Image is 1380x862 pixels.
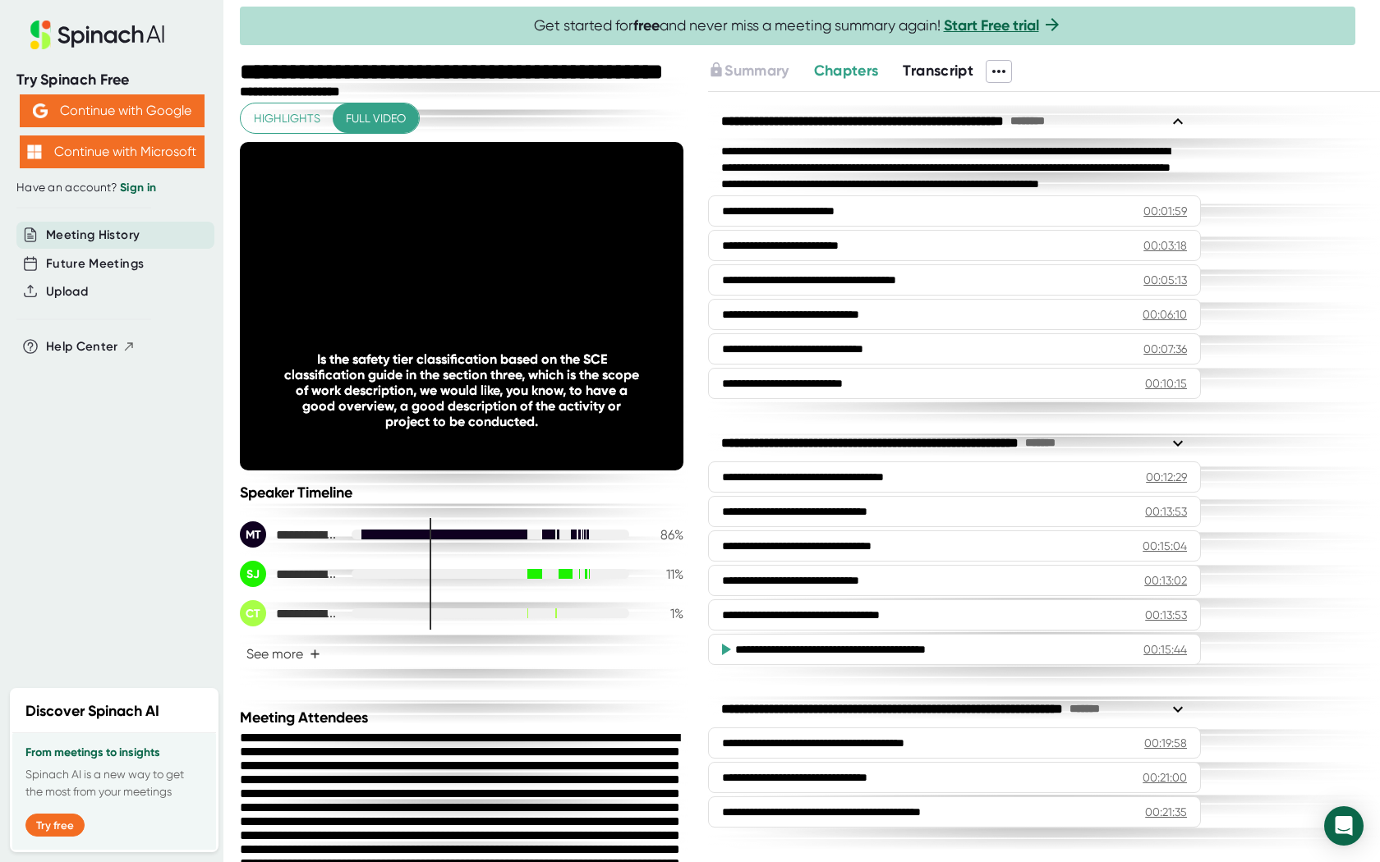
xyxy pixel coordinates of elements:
[20,94,205,127] button: Continue with Google
[1143,237,1187,254] div: 00:03:18
[814,62,879,80] span: Chapters
[1324,806,1364,846] div: Open Intercom Messenger
[1143,203,1187,219] div: 00:01:59
[46,337,118,356] span: Help Center
[1143,538,1187,554] div: 00:15:04
[1145,607,1187,623] div: 00:13:53
[642,527,683,543] div: 86 %
[16,181,207,195] div: Have an account?
[1143,306,1187,323] div: 00:06:10
[708,60,789,82] button: Summary
[33,103,48,118] img: Aehbyd4JwY73AAAAAElFTkSuQmCC
[642,566,683,582] div: 11 %
[903,62,973,80] span: Transcript
[633,16,660,34] b: free
[241,103,333,134] button: Highlights
[333,103,419,134] button: Full video
[240,640,327,668] button: See more+
[310,648,320,661] span: +
[814,60,879,82] button: Chapters
[240,600,338,626] div: Crystal J Tran
[240,521,338,548] div: María C Febre De La Torre
[1145,804,1187,820] div: 00:21:35
[25,700,159,722] h2: Discover Spinach AI
[1143,341,1187,357] div: 00:07:36
[46,282,88,301] button: Upload
[1146,469,1187,485] div: 00:12:29
[240,708,688,727] div: Meeting Attendees
[16,71,207,89] div: Try Spinach Free
[240,521,266,548] div: MT
[240,484,683,502] div: Speaker Timeline
[1144,572,1187,589] div: 00:13:02
[25,814,85,837] button: Try free
[1145,503,1187,520] div: 00:13:53
[254,108,320,129] span: Highlights
[120,181,156,195] a: Sign in
[240,561,338,587] div: Susan K Jacobo
[20,135,205,168] button: Continue with Microsoft
[284,351,639,429] div: Is the safety tier classification based on the SCE classification guide in the section three, whi...
[46,226,140,245] button: Meeting History
[1143,641,1187,658] div: 00:15:44
[724,62,789,80] span: Summary
[240,600,266,626] div: CT
[708,60,813,83] div: Upgrade to access
[944,16,1039,34] a: Start Free trial
[642,606,683,621] div: 1 %
[903,60,973,82] button: Transcript
[240,561,266,587] div: SJ
[534,16,1062,35] span: Get started for and never miss a meeting summary again!
[46,254,144,273] button: Future Meetings
[1143,769,1187,786] div: 00:21:00
[1144,735,1187,751] div: 00:19:58
[1143,272,1187,288] div: 00:05:13
[346,108,406,129] span: Full video
[25,766,203,800] p: Spinach AI is a new way to get the most from your meetings
[1145,375,1187,392] div: 00:10:15
[25,746,203,759] h3: From meetings to insights
[46,337,136,356] button: Help Center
